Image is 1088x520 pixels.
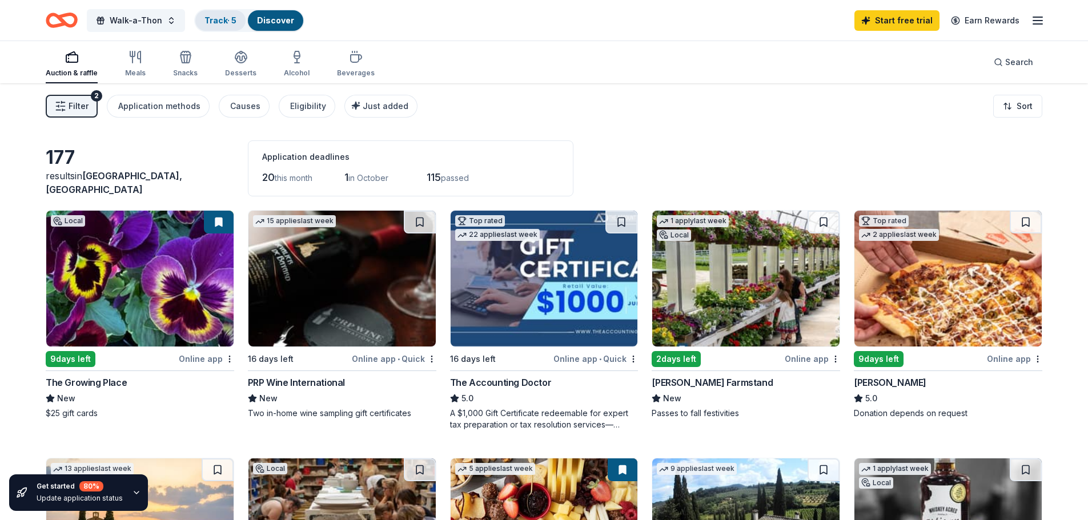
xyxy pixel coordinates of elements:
div: Update application status [37,494,123,503]
span: Sort [1017,99,1033,113]
div: [PERSON_NAME] Farmstand [652,376,773,389]
img: Image for Casey's [854,211,1042,346]
span: Filter [69,99,89,113]
button: Track· 5Discover [194,9,304,32]
img: Image for PRP Wine International [248,211,436,346]
a: Discover [257,15,294,25]
span: 1 [344,171,348,183]
span: passed [441,173,469,183]
div: Get started [37,481,123,491]
button: Beverages [337,46,375,83]
div: Beverages [337,68,375,78]
div: 80 % [79,481,103,491]
div: Causes [230,99,260,113]
div: Meals [125,68,146,78]
img: Image for Keller's Farmstand [652,211,840,346]
button: Causes [219,95,270,118]
div: The Accounting Doctor [450,376,552,389]
a: Image for PRP Wine International15 applieslast week16 days leftOnline app•QuickPRP Wine Internati... [248,210,436,419]
div: Passes to fall festivities [652,408,840,419]
span: Search [1005,55,1033,69]
div: 16 days left [248,352,294,366]
div: Auction & raffle [46,68,98,78]
div: Desserts [225,68,256,78]
div: 22 applies last week [455,229,540,241]
a: Image for Casey'sTop rated2 applieslast week9days leftOnline app[PERSON_NAME]5.0Donation depends ... [854,210,1042,419]
div: 5 applies last week [455,463,535,475]
img: Image for The Accounting Doctor [451,211,638,346]
span: 5.0 [865,392,877,405]
img: Image for The Growing Place [46,211,234,346]
a: Track· 5 [204,15,236,25]
div: 13 applies last week [51,463,134,475]
div: 177 [46,146,234,169]
button: Walk-a-Thon [87,9,185,32]
a: Image for Keller's Farmstand1 applylast weekLocal2days leftOnline app[PERSON_NAME] FarmstandNewPa... [652,210,840,419]
span: in October [348,173,388,183]
div: Two in-home wine sampling gift certificates [248,408,436,419]
div: Alcohol [284,68,310,78]
button: Application methods [107,95,210,118]
div: 1 apply last week [859,463,931,475]
span: 115 [427,171,441,183]
button: Auction & raffle [46,46,98,83]
span: 5.0 [461,392,473,405]
span: Just added [363,101,408,111]
a: Home [46,7,78,34]
div: Local [859,477,893,489]
div: 9 days left [854,351,904,367]
span: Walk-a-Thon [110,14,162,27]
div: A $1,000 Gift Certificate redeemable for expert tax preparation or tax resolution services—recipi... [450,408,639,430]
div: Eligibility [290,99,326,113]
div: Local [51,215,85,227]
span: New [259,392,278,405]
button: Just added [344,95,417,118]
span: 20 [262,171,275,183]
a: Start free trial [854,10,940,31]
button: Alcohol [284,46,310,83]
a: Image for The Growing PlaceLocal9days leftOnline appThe Growing PlaceNew$25 gift cards [46,210,234,419]
button: Sort [993,95,1042,118]
div: Online app Quick [553,352,638,366]
span: New [57,392,75,405]
div: 9 days left [46,351,95,367]
div: $25 gift cards [46,408,234,419]
div: Online app [987,352,1042,366]
button: Snacks [173,46,198,83]
div: 2 applies last week [859,229,939,241]
span: in [46,170,182,195]
div: Snacks [173,68,198,78]
div: Top rated [455,215,505,227]
div: 2 days left [652,351,701,367]
div: Application deadlines [262,150,559,164]
div: 1 apply last week [657,215,729,227]
button: Desserts [225,46,256,83]
span: this month [275,173,312,183]
span: • [599,354,601,364]
div: Online app [179,352,234,366]
span: • [398,354,400,364]
div: 16 days left [450,352,496,366]
div: 2 [91,90,102,102]
div: results [46,169,234,196]
div: Online app Quick [352,352,436,366]
div: Online app [785,352,840,366]
button: Meals [125,46,146,83]
div: PRP Wine International [248,376,345,389]
div: The Growing Place [46,376,127,389]
div: Application methods [118,99,200,113]
div: Donation depends on request [854,408,1042,419]
button: Eligibility [279,95,335,118]
a: Earn Rewards [944,10,1026,31]
div: [PERSON_NAME] [854,376,926,389]
button: Search [985,51,1042,74]
div: 15 applies last week [253,215,336,227]
a: Image for The Accounting DoctorTop rated22 applieslast week16 days leftOnline app•QuickThe Accoun... [450,210,639,430]
button: Filter2 [46,95,98,118]
div: Local [253,463,287,474]
div: 9 applies last week [657,463,737,475]
span: New [663,392,681,405]
div: Local [657,229,691,241]
div: Top rated [859,215,909,227]
span: [GEOGRAPHIC_DATA], [GEOGRAPHIC_DATA] [46,170,182,195]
